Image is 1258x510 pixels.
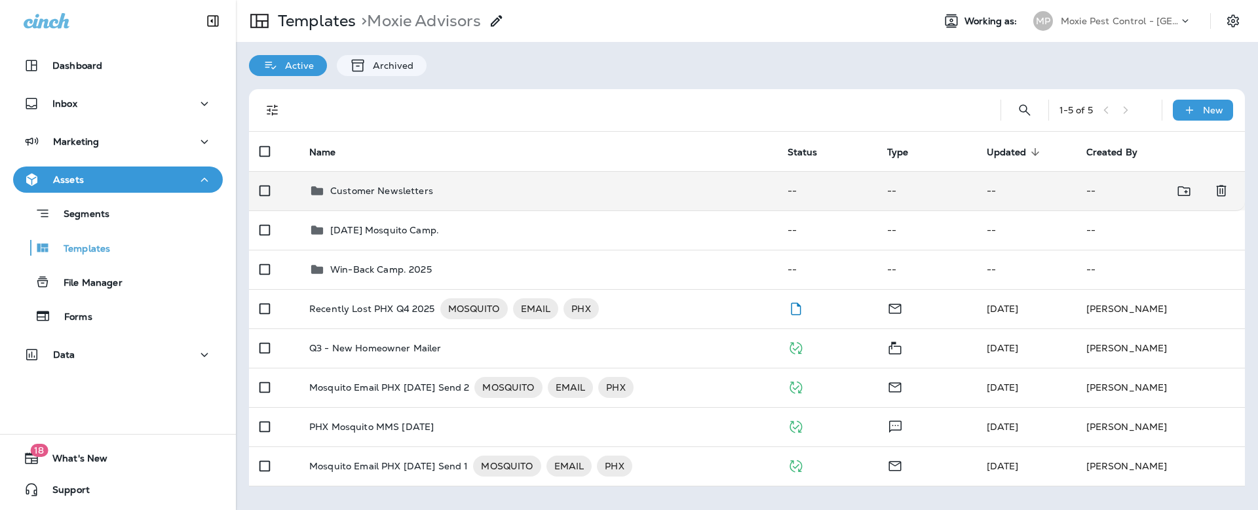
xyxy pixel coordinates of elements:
[473,460,541,473] span: MOSQUITO
[788,341,804,353] span: Published
[964,16,1020,27] span: Working as:
[13,199,223,227] button: Segments
[887,459,903,471] span: Email
[330,186,433,196] p: Customer Newsletters
[597,456,632,477] div: PHX
[563,302,598,315] span: PHX
[788,380,804,392] span: Published
[987,147,1027,158] span: Updated
[1086,146,1154,158] span: Created By
[788,147,818,158] span: Status
[563,298,598,319] div: PHX
[1203,105,1223,115] p: New
[976,250,1076,289] td: --
[53,349,75,360] p: Data
[39,453,107,469] span: What's New
[1076,368,1245,407] td: [PERSON_NAME]
[546,456,592,477] div: EMAIL
[1061,16,1179,26] p: Moxie Pest Control - [GEOGRAPHIC_DATA]
[51,311,92,324] p: Forms
[309,377,469,398] p: Mosquito Email PHX [DATE] Send 2
[1208,178,1234,205] button: Delete
[53,174,84,185] p: Assets
[788,459,804,471] span: Published
[309,456,468,477] p: Mosquito Email PHX [DATE] Send 1
[52,60,102,71] p: Dashboard
[13,90,223,117] button: Inbox
[877,210,976,250] td: --
[887,341,903,353] span: Mailer
[548,377,594,398] div: EMAIL
[887,146,926,158] span: Type
[513,298,559,319] div: EMAIL
[1076,289,1245,328] td: [PERSON_NAME]
[39,484,90,500] span: Support
[13,302,223,330] button: Forms
[777,171,877,210] td: --
[195,8,231,34] button: Collapse Sidebar
[309,422,434,432] p: PHX Mosquito MMS [DATE]
[474,377,542,398] div: MOSQUITO
[513,302,559,315] span: EMAIL
[309,147,336,158] span: Name
[887,420,904,431] span: Text
[976,210,1076,250] td: --
[440,298,508,319] div: MOSQUITO
[30,444,48,457] span: 18
[1171,178,1198,205] button: Move to folder
[1076,210,1245,250] td: --
[987,421,1019,433] span: Shannon Davis
[13,477,223,503] button: Support
[13,342,223,368] button: Data
[1076,407,1245,446] td: [PERSON_NAME]
[777,210,877,250] td: --
[1086,147,1137,158] span: Created By
[987,342,1019,354] span: Jason Munk
[877,250,976,289] td: --
[976,171,1076,210] td: --
[598,377,633,398] div: PHX
[987,303,1019,315] span: Shannon Davis
[13,167,223,193] button: Assets
[440,302,508,315] span: MOSQUITO
[13,234,223,262] button: Templates
[887,302,903,313] span: Email
[1076,171,1195,210] td: --
[1012,97,1038,123] button: Search Templates
[13,52,223,79] button: Dashboard
[1076,250,1245,289] td: --
[52,98,77,109] p: Inbox
[13,268,223,296] button: File Manager
[50,243,110,256] p: Templates
[50,208,109,222] p: Segments
[309,343,442,353] p: Q3 - New Homeowner Mailer
[366,60,413,71] p: Archived
[50,277,123,290] p: File Manager
[273,11,356,31] p: Templates
[598,381,633,394] span: PHX
[13,128,223,155] button: Marketing
[788,420,804,431] span: Published
[1033,11,1053,31] div: MP
[887,147,909,158] span: Type
[597,460,632,473] span: PHX
[13,445,223,471] button: 18What's New
[987,146,1044,158] span: Updated
[987,460,1019,472] span: Shannon Davis
[987,382,1019,393] span: Shannon Davis
[788,146,835,158] span: Status
[548,381,594,394] span: EMAIL
[473,456,541,477] div: MOSQUITO
[278,60,314,71] p: Active
[877,171,976,210] td: --
[309,146,353,158] span: Name
[1059,105,1093,115] div: 1 - 5 of 5
[330,225,439,235] p: [DATE] Mosquito Camp.
[474,381,542,394] span: MOSQUITO
[887,380,903,392] span: Email
[1221,9,1245,33] button: Settings
[546,460,592,473] span: EMAIL
[1076,446,1245,486] td: [PERSON_NAME]
[356,11,481,31] p: Moxie Advisors
[53,136,99,147] p: Marketing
